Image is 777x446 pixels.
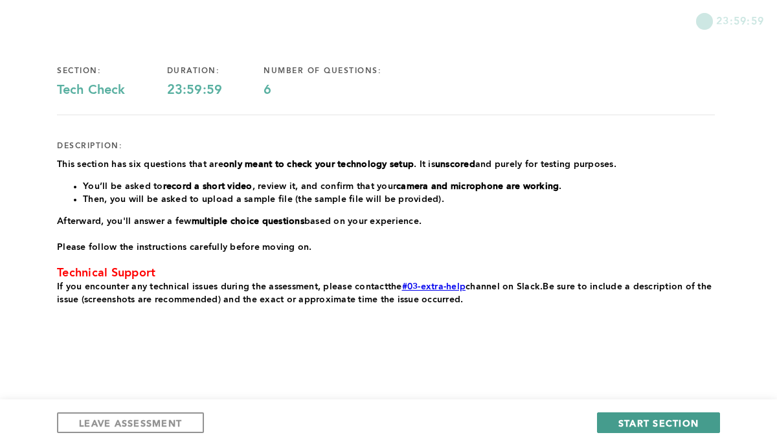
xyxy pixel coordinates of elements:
li: You’ll be asked to , review it, and confirm that your . [83,180,715,193]
p: the channel on Slack Be sure to include a description of the issue (screenshots are recommended) ... [57,280,715,306]
span: Technical Support [57,267,155,279]
span: START SECTION [618,417,699,429]
strong: multiple choice questions [192,217,304,226]
button: START SECTION [597,412,720,433]
strong: unscored [435,160,475,169]
div: Tech Check [57,83,167,98]
li: Then, you will be asked to upload a sample file (the sample file will be provided). [83,193,715,206]
span: 23:59:59 [716,13,764,28]
span: . [540,282,543,291]
button: LEAVE ASSESSMENT [57,412,204,433]
div: section: [57,66,167,76]
div: 23:59:59 [167,83,264,98]
div: duration: [167,66,264,76]
p: Please follow the instructions carefully before moving on. [57,241,715,254]
strong: only meant to check your technology setup [223,160,414,169]
a: #03-extra-help [402,282,466,291]
strong: record a short video [163,182,253,191]
p: This section has six questions that are . It is and purely for testing purposes. [57,158,715,171]
div: 6 [264,83,423,98]
strong: camera and microphone are working [396,182,559,191]
span: If you encounter any technical issues during the assessment, please contact [57,282,388,291]
div: description: [57,141,122,151]
p: Afterward, you'll answer a few based on your experience. [57,215,715,228]
div: number of questions: [264,66,423,76]
span: LEAVE ASSESSMENT [79,417,182,429]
